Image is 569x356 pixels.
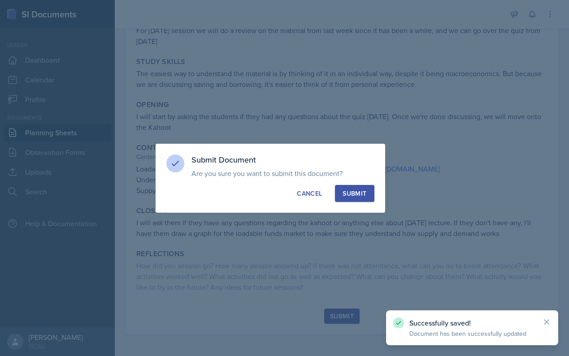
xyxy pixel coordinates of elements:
h3: Submit Document [191,154,374,165]
button: Submit [335,185,374,202]
p: Are you sure you want to submit this document? [191,169,374,178]
button: Cancel [289,185,330,202]
p: Document has been successfully updated [409,329,535,338]
p: Successfully saved! [409,318,535,327]
div: Submit [343,189,366,198]
div: Cancel [297,189,322,198]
